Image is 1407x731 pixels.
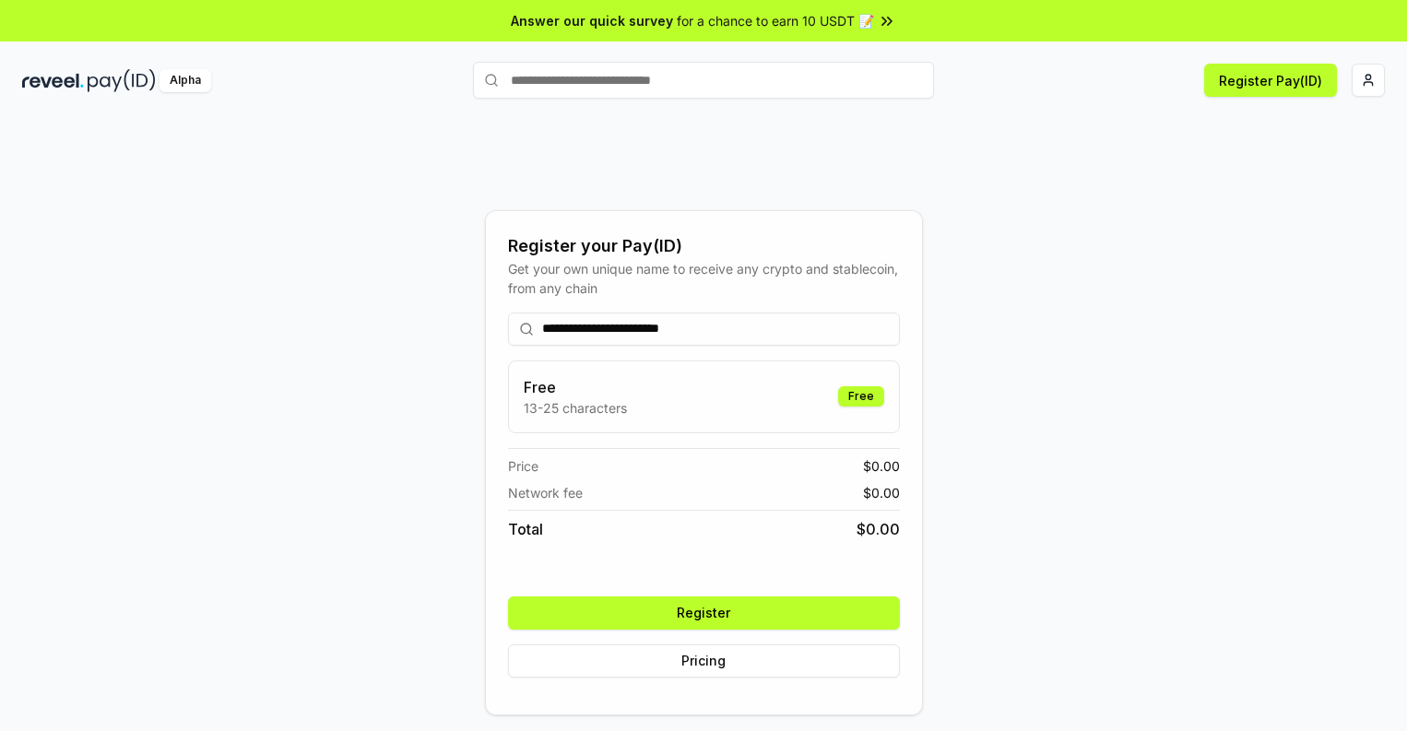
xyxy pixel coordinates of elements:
[1204,64,1337,97] button: Register Pay(ID)
[22,69,84,92] img: reveel_dark
[508,518,543,540] span: Total
[524,376,627,398] h3: Free
[524,398,627,418] p: 13-25 characters
[857,518,900,540] span: $ 0.00
[508,456,538,476] span: Price
[677,11,874,30] span: for a chance to earn 10 USDT 📝
[160,69,211,92] div: Alpha
[508,596,900,630] button: Register
[508,233,900,259] div: Register your Pay(ID)
[838,386,884,407] div: Free
[508,483,583,502] span: Network fee
[88,69,156,92] img: pay_id
[863,483,900,502] span: $ 0.00
[508,644,900,678] button: Pricing
[511,11,673,30] span: Answer our quick survey
[508,259,900,298] div: Get your own unique name to receive any crypto and stablecoin, from any chain
[863,456,900,476] span: $ 0.00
